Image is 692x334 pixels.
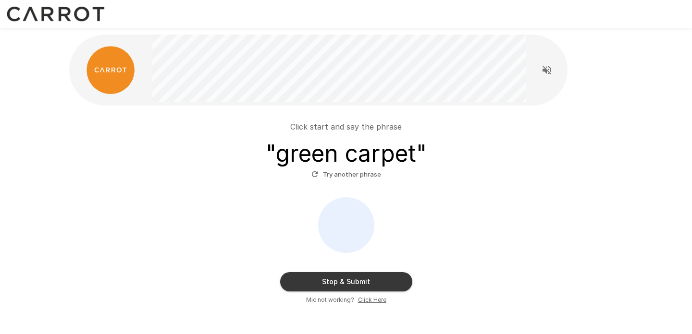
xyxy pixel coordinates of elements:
[537,60,556,80] button: Read questions aloud
[358,296,386,303] u: Click Here
[290,121,402,132] p: Click start and say the phrase
[266,140,427,167] h3: " green carpet "
[309,167,383,182] button: Try another phrase
[280,272,412,291] button: Stop & Submit
[86,46,135,94] img: carrot_logo.png
[306,295,354,305] span: Mic not working?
